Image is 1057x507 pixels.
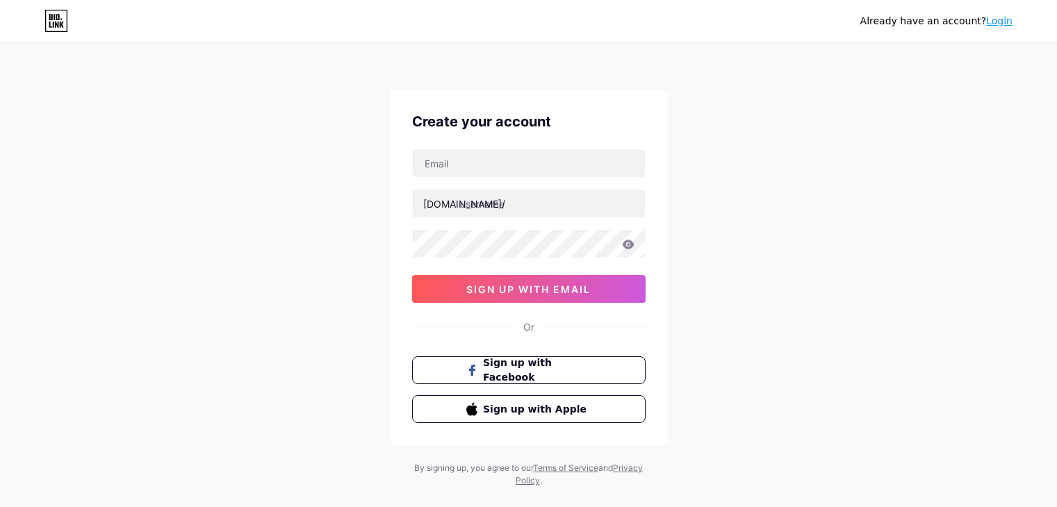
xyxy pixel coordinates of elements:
input: username [413,190,645,217]
div: Already have an account? [860,14,1013,28]
div: Or [523,319,534,334]
button: Sign up with Facebook [412,356,646,384]
button: Sign up with Apple [412,395,646,423]
span: sign up with email [466,283,591,295]
div: Create your account [412,111,646,132]
input: Email [413,149,645,177]
div: By signing up, you agree to our and . [411,462,647,487]
span: Sign up with Facebook [483,356,591,385]
span: Sign up with Apple [483,402,591,417]
button: sign up with email [412,275,646,303]
div: [DOMAIN_NAME]/ [423,197,505,211]
a: Login [986,15,1013,26]
a: Terms of Service [533,463,598,473]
